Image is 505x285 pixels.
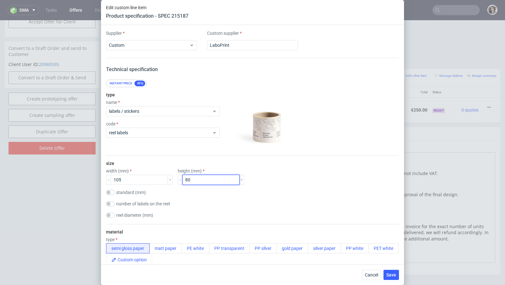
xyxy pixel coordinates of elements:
[195,94,207,99] a: CBCL-1
[182,94,207,99] span: Source:
[9,89,96,101] a: Create sampling offer
[149,243,182,253] button: matt paper
[181,243,209,253] button: PE white
[108,0,182,13] td: Reorder
[104,67,155,77] th: Design
[111,175,168,185] input: mm
[106,161,114,166] label: size
[109,132,301,243] textarea: Dear Customer, Your offer is ready. Please note that prices do not include VAT. **PRODUCTION TIME...
[364,54,398,57] small: Add custom line item
[104,107,500,121] div: Notes displayed below the Offer
[182,80,303,100] div: LaboPrint • Custom
[276,243,308,253] button: gold paper
[253,81,276,86] span: SPEC- 215187
[106,100,120,105] label: name
[116,190,146,195] label: standard (mm)
[207,40,298,50] input: Enter custom supplier name
[322,54,361,57] small: Add line item from VMA
[106,237,117,242] label: type
[430,67,454,77] th: Status
[386,273,396,277] span: Save
[108,244,142,251] input: Save
[9,51,96,64] input: Convert to a Draft Order & Send
[106,5,188,10] span: Edit custom line item
[109,108,212,114] span: labels / stickers
[109,42,189,48] span: Custom
[155,67,180,77] th: ID
[249,243,277,253] button: PP silver
[383,270,399,280] button: Save
[260,28,294,35] input: Save
[182,175,240,185] input: mm
[106,229,123,234] label: material
[9,72,96,85] a: Create prototyping offer
[368,243,399,253] button: PET white
[182,80,252,87] span: Reel labels - A6 format 105x148 mm
[345,67,372,77] th: Net Total
[9,122,96,134] input: Delete Offer
[403,77,430,102] td: €250.00
[222,92,311,150] img: labels-stickers--reel-labels--photo-min.jpg
[372,67,403,77] th: Dependencies
[116,213,153,218] label: reel diameter (mm)
[305,77,323,102] td: 250
[106,243,150,253] button: semi gloss paper
[108,55,118,60] span: Offer
[106,30,197,36] label: Supplier
[157,87,172,92] strong: 768582
[116,201,170,206] label: number of labels on the reel
[365,273,378,277] span: Cancel
[323,67,345,77] th: Unit Price
[432,88,445,93] span: Ready
[180,67,305,77] th: Name
[403,67,430,77] th: Total
[110,82,142,98] img: ico-item-custom-a8f9c3db6a5631ce2f509e228e8b95abde266dc4376634de7b166047de09ff05.png
[106,121,118,126] label: code
[305,67,323,77] th: Quant.
[107,81,135,86] div: Instant price
[362,270,381,280] button: Cancel
[290,54,319,57] small: Add PIM line item
[207,30,298,36] label: Custom supplier
[467,54,496,57] small: Margin summary
[135,81,146,86] div: RFQ
[168,124,191,130] a: markdown
[323,77,345,102] td: €1.00
[209,243,250,253] button: PP transparent
[108,124,496,244] div: You can edit this note using
[401,54,427,57] small: Add other item
[308,243,341,253] button: silver paper
[9,41,96,47] p: Client User ID:
[461,87,478,92] span: 0 quotes
[106,92,115,97] label: type
[106,13,188,20] header: Product specification - SPEC 215187
[435,54,463,57] small: Manage dielines
[5,21,99,41] div: Convert to a Draft Order and send to Customer
[372,77,403,102] td: €0.00
[109,130,212,136] span: reel labels
[178,168,205,173] label: height (mm)
[341,243,369,253] button: PP white
[188,14,290,22] input: Only numbers
[9,105,96,118] a: Duplicate Offer
[345,77,372,102] td: €250.00
[106,66,158,72] span: Technical specification
[39,41,59,47] a: 20980595
[108,28,173,35] button: Force CRM resync
[108,13,182,27] td: Duplicate of (Offer ID)
[106,168,132,173] label: width (mm)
